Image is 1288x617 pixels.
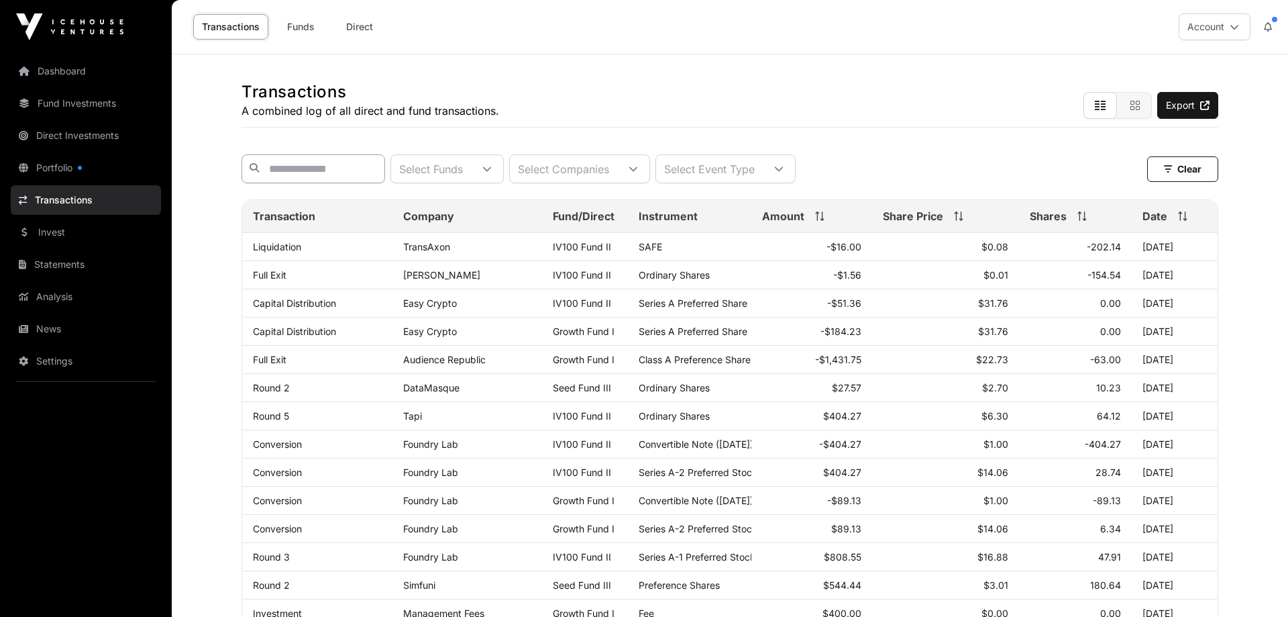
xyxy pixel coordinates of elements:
[751,346,872,374] td: -$1,431.75
[639,467,757,478] span: Series A-2 Preferred Stock
[639,410,710,422] span: Ordinary Shares
[11,282,161,312] a: Analysis
[253,382,290,393] a: Round 2
[751,261,872,289] td: -$1.56
[11,89,161,118] a: Fund Investments
[1100,523,1121,534] span: 6.34
[553,551,611,563] a: IV100 Fund II
[1095,467,1121,478] span: 28.74
[1132,318,1218,346] td: [DATE]
[639,354,755,365] span: Class A Preference Shares
[553,326,614,337] a: Growth Fund I
[403,382,460,393] a: DataMasque
[403,297,457,309] a: Easy Crypto
[883,208,943,224] span: Share Price
[751,543,872,571] td: $808.55
[751,402,872,430] td: $404.27
[981,410,1008,422] span: $6.30
[553,523,614,534] a: Growth Fund I
[1132,289,1218,318] td: [DATE]
[11,250,161,279] a: Statements
[751,571,872,600] td: $544.44
[977,551,1008,563] span: $16.88
[983,438,1008,450] span: $1.00
[11,153,161,183] a: Portfolio
[751,289,872,318] td: -$51.36
[1132,261,1218,289] td: [DATE]
[403,551,458,563] a: Foundry Lab
[1132,430,1218,459] td: [DATE]
[253,467,302,478] a: Conversion
[751,459,872,487] td: $404.27
[553,438,611,450] a: IV100 Fund II
[751,233,872,261] td: -$16.00
[253,579,290,591] a: Round 2
[1142,208,1167,224] span: Date
[1096,382,1121,393] span: 10.23
[11,185,161,215] a: Transactions
[1030,208,1067,224] span: Shares
[639,438,753,450] span: Convertible Note ([DATE])
[510,155,617,183] div: Select Companies
[1132,402,1218,430] td: [DATE]
[403,438,458,450] a: Foundry Lab
[751,430,872,459] td: -$404.27
[1087,241,1121,252] span: -202.14
[403,241,450,252] a: TransAxon
[553,579,611,591] a: Seed Fund III
[553,241,611,252] a: IV100 Fund II
[403,354,486,365] a: Audience Republic
[403,467,458,478] a: Foundry Lab
[253,326,336,337] a: Capital Distribution
[1221,553,1288,617] iframe: Chat Widget
[762,208,804,224] span: Amount
[751,318,872,346] td: -$184.23
[403,410,422,422] a: Tapi
[11,218,161,247] a: Invest
[11,121,161,150] a: Direct Investments
[253,297,336,309] a: Capital Distribution
[1093,495,1121,506] span: -89.13
[1132,543,1218,571] td: [DATE]
[639,297,747,309] span: Series A Preferred Share
[976,354,1008,365] span: $22.73
[553,269,611,281] a: IV100 Fund II
[11,346,161,376] a: Settings
[11,314,161,344] a: News
[403,495,458,506] a: Foundry Lab
[983,495,1008,506] span: $1.00
[639,269,710,281] span: Ordinary Shares
[11,56,161,86] a: Dashboard
[981,241,1008,252] span: $0.08
[751,515,872,543] td: $89.13
[391,155,471,183] div: Select Funds
[1100,297,1121,309] span: 0.00
[982,382,1008,393] span: $2.70
[241,103,499,119] p: A combined log of all direct and fund transactions.
[553,382,611,393] a: Seed Fund III
[253,354,286,365] a: Full Exit
[253,551,290,563] a: Round 3
[1090,354,1121,365] span: -63.00
[253,269,286,281] a: Full Exit
[253,208,315,224] span: Transaction
[1098,551,1121,563] span: 47.91
[553,354,614,365] a: Growth Fund I
[639,382,710,393] span: Ordinary Shares
[274,14,327,40] a: Funds
[1179,13,1250,40] button: Account
[639,523,757,534] span: Series A-2 Preferred Stock
[978,297,1008,309] span: $31.76
[639,579,720,591] span: Preference Shares
[1132,374,1218,402] td: [DATE]
[403,579,435,591] a: Simfuni
[639,551,755,563] span: Series A-1 Preferred Stock
[639,326,747,337] span: Series A Preferred Share
[253,438,302,450] a: Conversion
[403,269,480,281] a: [PERSON_NAME]
[253,523,302,534] a: Conversion
[193,14,268,40] a: Transactions
[1132,571,1218,600] td: [DATE]
[983,579,1008,591] span: $3.01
